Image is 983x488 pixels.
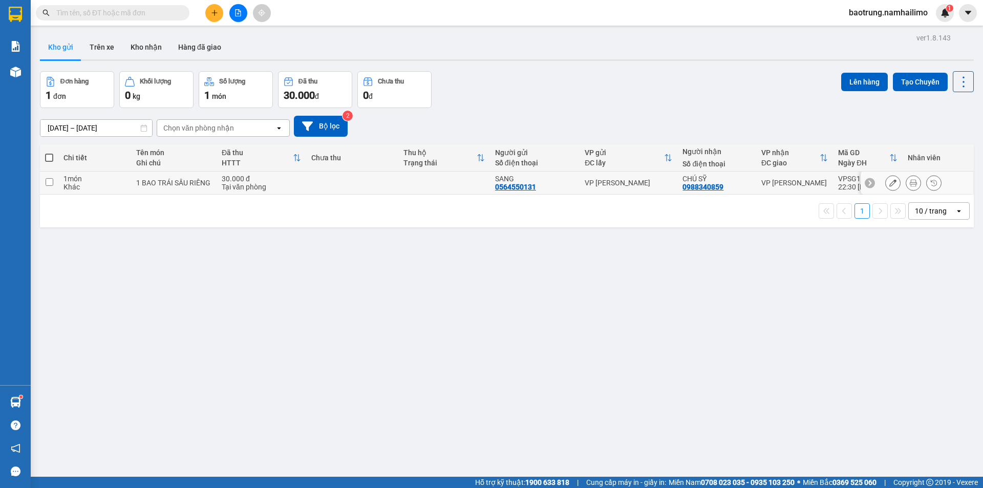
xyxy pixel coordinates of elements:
[284,89,315,101] span: 30.000
[832,478,877,486] strong: 0369 525 060
[495,175,574,183] div: SANG
[40,35,81,59] button: Kho gửi
[11,420,20,430] span: question-circle
[580,144,677,172] th: Toggle SortBy
[222,183,301,191] div: Tại văn phòng
[258,9,265,16] span: aim
[275,124,283,132] svg: open
[63,183,125,191] div: Khác
[946,5,953,12] sup: 1
[199,71,273,108] button: Số lượng1món
[761,148,820,157] div: VP nhận
[298,78,317,85] div: Đã thu
[10,397,21,408] img: warehouse-icon
[916,32,951,44] div: ver 1.8.143
[833,144,903,172] th: Toggle SortBy
[222,175,301,183] div: 30.000 đ
[343,111,353,121] sup: 2
[586,477,666,488] span: Cung cấp máy in - giấy in:
[63,154,125,162] div: Chi tiết
[955,207,963,215] svg: open
[585,148,664,157] div: VP gửi
[577,477,579,488] span: |
[941,8,950,17] img: icon-new-feature
[585,179,672,187] div: VP [PERSON_NAME]
[136,159,211,167] div: Ghi chú
[378,78,404,85] div: Chưa thu
[122,35,170,59] button: Kho nhận
[885,175,901,190] div: Sửa đơn hàng
[60,78,89,85] div: Đơn hàng
[838,148,889,157] div: Mã GD
[841,73,888,91] button: Lên hàng
[893,73,948,91] button: Tạo Chuyến
[204,89,210,101] span: 1
[136,179,211,187] div: 1 BAO TRÁI SẦU RIÊNG
[11,466,20,476] span: message
[219,78,245,85] div: Số lượng
[908,154,968,162] div: Nhân viên
[926,479,933,486] span: copyright
[212,92,226,100] span: món
[495,159,574,167] div: Số điện thoại
[42,9,50,16] span: search
[682,175,751,183] div: CHÚ SỸ
[682,183,723,191] div: 0988340859
[403,148,477,157] div: Thu hộ
[363,89,369,101] span: 0
[56,7,177,18] input: Tìm tên, số ĐT hoặc mã đơn
[756,144,833,172] th: Toggle SortBy
[797,480,800,484] span: ⚪️
[682,147,751,156] div: Người nhận
[119,71,194,108] button: Khối lượng0kg
[369,92,373,100] span: đ
[884,477,886,488] span: |
[761,159,820,167] div: ĐC giao
[854,203,870,219] button: 1
[495,148,574,157] div: Người gửi
[133,92,140,100] span: kg
[222,148,293,157] div: Đã thu
[253,4,271,22] button: aim
[761,179,828,187] div: VP [PERSON_NAME]
[398,144,490,172] th: Toggle SortBy
[948,5,951,12] span: 1
[53,92,66,100] span: đơn
[964,8,973,17] span: caret-down
[475,477,569,488] span: Hỗ trợ kỹ thuật:
[311,154,393,162] div: Chưa thu
[136,148,211,157] div: Tên món
[838,159,889,167] div: Ngày ĐH
[701,478,795,486] strong: 0708 023 035 - 0935 103 250
[495,183,536,191] div: 0564550131
[81,35,122,59] button: Trên xe
[357,71,432,108] button: Chưa thu0đ
[40,71,114,108] button: Đơn hàng1đơn
[63,175,125,183] div: 1 món
[170,35,229,59] button: Hàng đã giao
[229,4,247,22] button: file-add
[163,123,234,133] div: Chọn văn phòng nhận
[403,159,477,167] div: Trạng thái
[46,89,51,101] span: 1
[140,78,171,85] div: Khối lượng
[585,159,664,167] div: ĐC lấy
[803,477,877,488] span: Miền Bắc
[9,7,22,22] img: logo-vxr
[841,6,936,19] span: baotrung.namhailimo
[11,443,20,453] span: notification
[838,183,897,191] div: 22:30 [DATE]
[222,159,293,167] div: HTTT
[525,478,569,486] strong: 1900 633 818
[125,89,131,101] span: 0
[315,92,319,100] span: đ
[10,67,21,77] img: warehouse-icon
[959,4,977,22] button: caret-down
[217,144,306,172] th: Toggle SortBy
[278,71,352,108] button: Đã thu30.000đ
[838,175,897,183] div: VPSG1209250054
[10,41,21,52] img: solution-icon
[19,395,23,398] sup: 1
[669,477,795,488] span: Miền Nam
[682,160,751,168] div: Số điện thoại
